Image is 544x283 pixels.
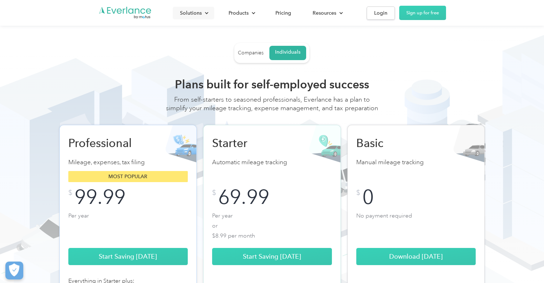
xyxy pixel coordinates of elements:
div: Most popular [68,171,188,182]
p: Manual mileage tracking [356,157,476,167]
p: Mileage, expenses, tax filing [68,157,188,167]
input: Submit [123,65,170,80]
div: Login [374,9,387,18]
p: No payment required [356,211,476,239]
a: Start Saving [DATE] [68,248,188,265]
p: Per year or $8.99 per month [212,211,332,239]
a: Pricing [268,7,298,19]
div: Resources [313,9,336,18]
a: Login [367,6,395,20]
div: $ [356,189,360,196]
div: Products [221,7,261,19]
p: Per year [68,211,188,239]
h2: Professional [68,136,143,150]
div: $ [68,189,72,196]
a: Sign up for free [399,6,446,20]
input: Submit [123,94,170,109]
div: Individuals [275,49,300,55]
div: 99.99 [74,189,126,205]
div: $ [212,189,216,196]
div: Companies [238,50,264,56]
div: 0 [362,189,374,205]
a: Go to homepage [98,6,152,20]
h2: Basic [356,136,431,150]
a: Start Saving [DATE] [212,248,332,265]
div: Products [229,9,249,18]
div: Pricing [275,9,291,18]
p: Automatic mileage tracking [212,157,332,167]
div: 69.99 [218,189,269,205]
a: Download [DATE] [356,248,476,265]
div: From self-starters to seasoned professionals, Everlance has a plan to simplify your mileage track... [165,95,379,119]
div: Solutions [173,7,214,19]
div: Resources [305,7,349,19]
h2: Starter [212,136,287,150]
div: Solutions [180,9,202,18]
button: Cookies Settings [5,262,23,279]
h2: Plans built for self-employed success [165,77,379,92]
